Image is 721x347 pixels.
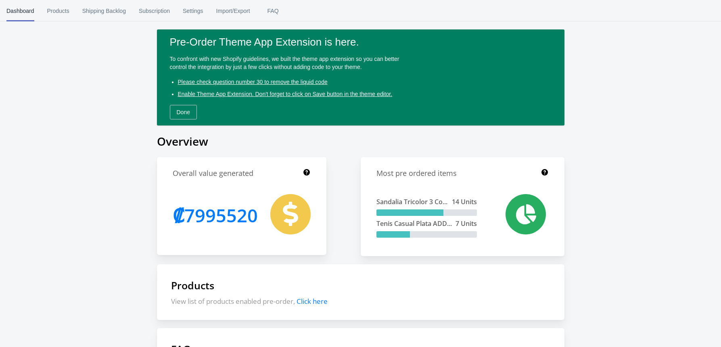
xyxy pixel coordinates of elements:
span: Tenis Casual Plata ADD... [376,219,452,228]
span: Products [47,0,69,21]
span: Sandalia Tricolor 3 Co... [376,197,447,206]
p: View list of products enabled pre-order, [171,297,550,306]
h1: 7995520 [173,194,258,236]
span: FAQ [263,0,283,21]
h1: Products [171,278,550,292]
span: Enable Theme App Extension. Don't forget to click on Save button in the theme editor. [178,91,393,97]
button: Done [170,105,197,119]
span: To confront with new Shopify guidelines, we built the theme app extension so you can better [170,56,399,62]
a: Please check question number 30 to remove the liquid code [175,75,331,89]
span: Settings [183,0,203,21]
span: 7 Units [456,219,477,228]
span: Please check question number 30 to remove the liquid code [178,79,328,85]
h1: Most pre ordered items [376,168,457,178]
span: Import/Export [216,0,250,21]
h1: Overview [157,134,564,149]
p: Pre-Order Theme App Extension is here. [170,36,552,48]
span: Subscription [139,0,170,21]
span: control the integration by just a few clicks without adding code to your theme. [170,64,362,70]
span: Click here [297,297,328,306]
span: 14 Units [452,197,477,206]
button: Enable Theme App Extension. Don't forget to click on Save button in the theme editor. [175,87,396,101]
span: Done [177,109,190,115]
span: ₡ [173,203,184,228]
h1: Overall value generated [173,168,253,178]
span: Dashboard [6,0,34,21]
span: Shipping Backlog [82,0,126,21]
